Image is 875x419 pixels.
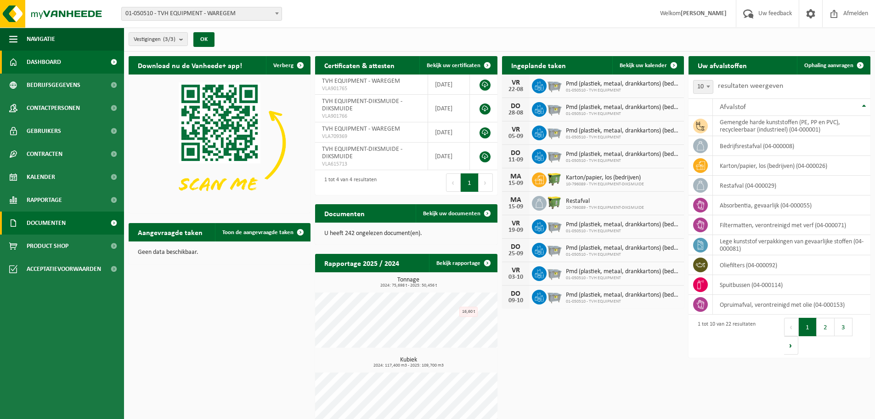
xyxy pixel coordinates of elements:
span: Pmd (plastiek, metaal, drankkartons) (bedrijven) [566,292,679,299]
span: Bekijk uw documenten [423,211,480,217]
span: Toon de aangevraagde taken [222,230,294,235]
td: [DATE] [428,143,470,170]
div: 15-09 [507,204,525,210]
span: Pmd (plastiek, metaal, drankkartons) (bedrijven) [566,80,679,88]
span: 10-796089 - TVH EQUIPMENT-DIKSMUIDE [566,205,644,211]
span: Product Shop [27,235,68,258]
h3: Kubiek [320,357,497,368]
button: 1 [461,173,479,192]
img: WB-2500-GAL-GY-01 [547,124,562,140]
span: TVH EQUIPMENT - WAREGEM [322,78,400,85]
td: opruimafval, verontreinigd met olie (04-000153) [713,295,870,315]
span: 01-050510 - TVH EQUIPMENT [566,111,679,117]
h2: Aangevraagde taken [129,223,212,241]
td: restafval (04-000029) [713,176,870,195]
div: VR [507,267,525,274]
td: filtermatten, verontreinigd met verf (04-000071) [713,215,870,235]
h2: Ingeplande taken [502,56,575,74]
span: 01-050510 - TVH EQUIPMENT [566,299,679,304]
a: Bekijk uw documenten [416,204,497,223]
div: 1 tot 10 van 22 resultaten [693,317,756,356]
span: Contracten [27,143,62,166]
td: [DATE] [428,75,470,95]
div: VR [507,79,525,86]
span: Vestigingen [134,33,175,46]
strong: [PERSON_NAME] [681,10,727,17]
button: Vestigingen(3/3) [129,32,188,46]
img: Download de VHEPlus App [129,75,310,211]
span: Contactpersonen [27,97,80,120]
label: resultaten weergeven [718,82,783,90]
span: TVH EQUIPMENT-DIKSMUIDE - DIKSMUIDE [322,146,402,160]
span: Bekijk uw certificaten [427,63,480,69]
span: Bedrijfsgegevens [27,74,80,97]
td: oliefilters (04-000092) [713,255,870,275]
div: 22-08 [507,86,525,93]
div: 16,60 t [459,307,478,317]
p: U heeft 242 ongelezen document(en). [324,230,488,237]
img: WB-2500-GAL-GY-01 [547,148,562,163]
span: Afvalstof [720,103,746,111]
button: Verberg [266,56,310,75]
span: 01-050510 - TVH EQUIPMENT [566,276,679,281]
span: VLA901766 [322,113,421,120]
a: Bekijk rapportage [429,254,497,272]
div: MA [507,173,525,180]
img: WB-2500-GAL-GY-01 [547,241,562,257]
h2: Certificaten & attesten [315,56,404,74]
a: Bekijk uw certificaten [419,56,497,75]
td: lege kunststof verpakkingen van gevaarlijke stoffen (04-000081) [713,235,870,255]
a: Toon de aangevraagde taken [215,223,310,241]
span: Pmd (plastiek, metaal, drankkartons) (bedrijven) [566,221,679,229]
button: Next [479,173,493,192]
span: 01-050510 - TVH EQUIPMENT [566,158,679,164]
span: 10 [694,80,713,93]
div: DO [507,243,525,251]
td: [DATE] [428,122,470,143]
td: spuitbussen (04-000114) [713,275,870,295]
h2: Download nu de Vanheede+ app! [129,56,251,74]
button: OK [193,32,215,47]
td: absorbentia, gevaarlijk (04-000055) [713,195,870,215]
span: 01-050510 - TVH EQUIPMENT - WAREGEM [121,7,282,21]
span: Rapportage [27,189,62,212]
span: TVH EQUIPMENT-DIKSMUIDE - DIKSMUIDE [322,98,402,112]
img: WB-1100-HPE-GN-50 [547,195,562,210]
img: WB-2500-GAL-GY-01 [547,265,562,281]
a: Bekijk uw kalender [612,56,683,75]
span: Bekijk uw kalender [620,63,667,69]
span: Verberg [273,63,294,69]
td: [DATE] [428,95,470,122]
span: 01-050510 - TVH EQUIPMENT [566,135,679,140]
div: 11-09 [507,157,525,163]
button: Previous [446,173,461,192]
button: Previous [784,318,799,336]
div: VR [507,220,525,227]
span: 10-796089 - TVH EQUIPMENT-DIKSMUIDE [566,182,644,187]
div: 25-09 [507,251,525,257]
span: 01-050510 - TVH EQUIPMENT - WAREGEM [122,7,282,20]
div: 19-09 [507,227,525,234]
h2: Documenten [315,204,374,222]
span: TVH EQUIPMENT - WAREGEM [322,126,400,132]
div: 28-08 [507,110,525,116]
div: DO [507,290,525,298]
td: karton/papier, los (bedrijven) (04-000026) [713,156,870,176]
h2: Rapportage 2025 / 2024 [315,254,408,272]
span: 10 [693,80,713,94]
span: Ophaling aanvragen [804,63,853,69]
button: Next [784,336,798,355]
div: 15-09 [507,180,525,187]
span: 01-050510 - TVH EQUIPMENT [566,88,679,93]
div: DO [507,103,525,110]
div: 09-10 [507,298,525,304]
span: 2024: 117,400 m3 - 2025: 109,700 m3 [320,363,497,368]
span: Pmd (plastiek, metaal, drankkartons) (bedrijven) [566,127,679,135]
span: Restafval [566,198,644,205]
div: 1 tot 4 van 4 resultaten [320,172,377,193]
img: WB-2500-GAL-GY-01 [547,218,562,234]
img: WB-2500-GAL-GY-01 [547,101,562,116]
div: VR [507,126,525,133]
span: Kalender [27,166,55,189]
count: (3/3) [163,36,175,42]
